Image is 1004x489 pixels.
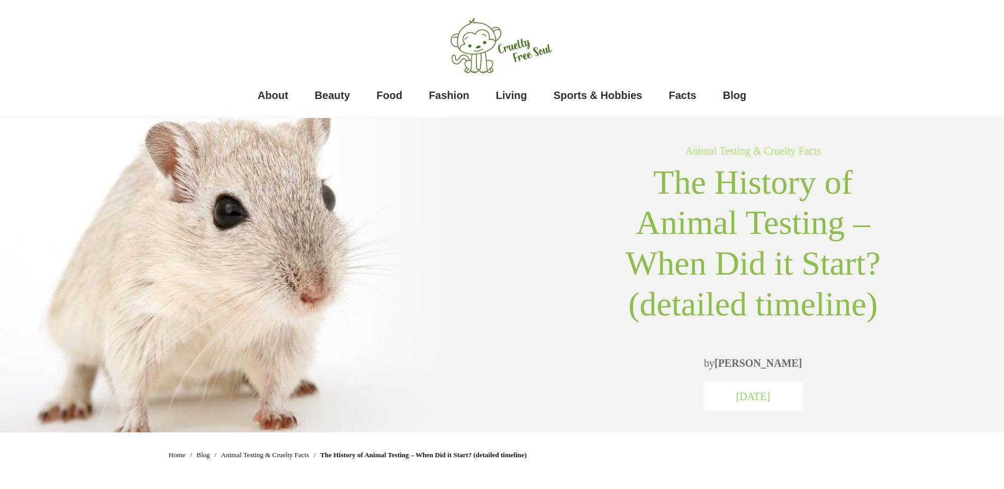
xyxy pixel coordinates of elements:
[212,451,219,458] li: /
[685,145,821,157] a: Animal Testing & Cruelty Facts
[669,85,697,106] a: Facts
[554,85,643,106] a: Sports & Hobbies
[315,85,350,106] a: Beauty
[626,164,881,323] span: The History of Animal Testing – When Did it Start? (detailed timeline)
[221,451,309,459] span: Animal Testing & Cruelty Facts
[187,451,194,458] li: /
[258,85,288,106] a: About
[196,448,210,462] a: Blog
[169,448,186,462] a: Home
[736,391,770,402] span: [DATE]
[320,448,527,462] span: The History of Animal Testing – When Did it Start? (detailed timeline)
[221,448,309,462] a: Animal Testing & Cruelty Facts
[196,451,210,459] span: Blog
[601,352,906,374] p: by
[376,85,402,106] a: Food
[429,85,469,106] a: Fashion
[714,357,802,369] a: [PERSON_NAME]
[723,85,746,106] a: Blog
[169,451,186,459] span: Home
[311,451,318,458] li: /
[496,85,527,106] a: Living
